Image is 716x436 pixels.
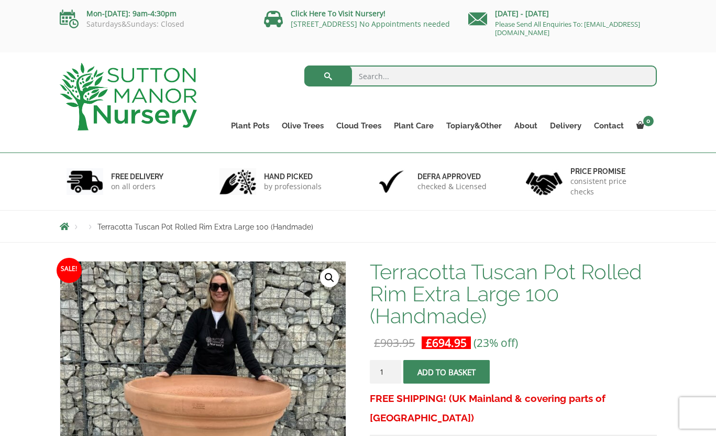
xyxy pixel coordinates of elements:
[60,63,197,130] img: logo
[276,118,330,133] a: Olive Trees
[588,118,630,133] a: Contact
[320,268,339,287] a: View full-screen image gallery
[508,118,544,133] a: About
[403,360,490,384] button: Add to basket
[426,335,467,350] bdi: 694.95
[291,19,450,29] a: [STREET_ADDRESS] No Appointments needed
[544,118,588,133] a: Delivery
[97,223,313,231] span: Terracotta Tuscan Pot Rolled Rim Extra Large 100 (Handmade)
[526,166,563,198] img: 4.jpg
[440,118,508,133] a: Topiary&Other
[373,168,410,195] img: 3.jpg
[417,172,487,181] h6: Defra approved
[388,118,440,133] a: Plant Care
[291,8,385,18] a: Click Here To Visit Nursery!
[630,118,657,133] a: 0
[473,335,518,350] span: (23% off)
[111,181,163,192] p: on all orders
[570,176,650,197] p: consistent price checks
[426,335,432,350] span: £
[264,172,322,181] h6: hand picked
[495,19,640,37] a: Please Send All Enquiries To: [EMAIL_ADDRESS][DOMAIN_NAME]
[374,335,415,350] bdi: 903.95
[60,222,657,231] nav: Breadcrumbs
[219,168,256,195] img: 2.jpg
[370,360,401,384] input: Product quantity
[570,167,650,176] h6: Price promise
[225,118,276,133] a: Plant Pots
[417,181,487,192] p: checked & Licensed
[370,389,656,428] h3: FREE SHIPPING! (UK Mainland & covering parts of [GEOGRAPHIC_DATA])
[67,168,103,195] img: 1.jpg
[57,258,82,283] span: Sale!
[60,7,248,20] p: Mon-[DATE]: 9am-4:30pm
[330,118,388,133] a: Cloud Trees
[111,172,163,181] h6: FREE DELIVERY
[370,261,656,327] h1: Terracotta Tuscan Pot Rolled Rim Extra Large 100 (Handmade)
[468,7,657,20] p: [DATE] - [DATE]
[60,20,248,28] p: Saturdays&Sundays: Closed
[264,181,322,192] p: by professionals
[374,335,380,350] span: £
[304,66,657,86] input: Search...
[643,116,654,126] span: 0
